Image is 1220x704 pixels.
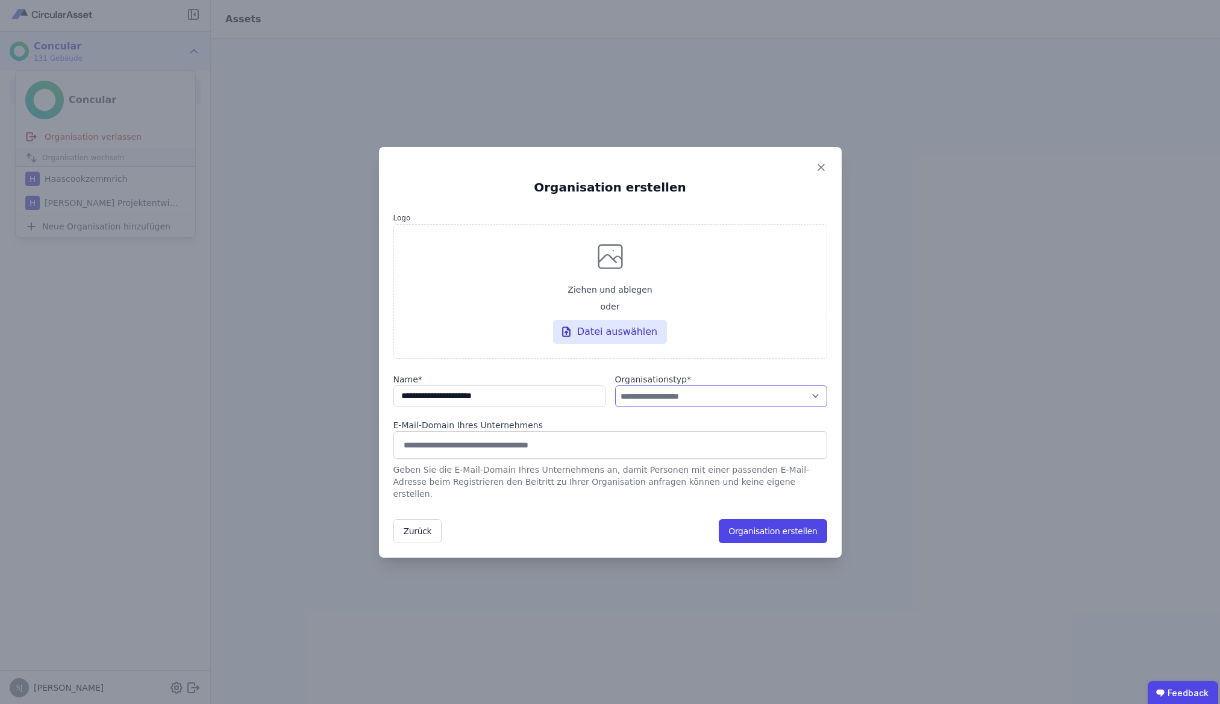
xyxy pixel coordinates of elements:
div: Datei auswählen [553,320,668,344]
span: oder [601,301,620,313]
label: audits.requiredField [393,373,605,385]
label: Logo [393,213,827,223]
button: Organisation erstellen [719,519,827,543]
h6: Organisation erstellen [393,178,827,196]
span: Ziehen und ablegen [568,284,652,296]
div: Geben Sie die E-Mail-Domain Ihres Unternehmens an, damit Personen mit einer passenden E-Mail-Adre... [393,459,827,500]
button: Zurück [393,519,442,543]
label: audits.requiredField [615,373,827,385]
div: E-Mail-Domain Ihres Unternehmens [393,419,827,431]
